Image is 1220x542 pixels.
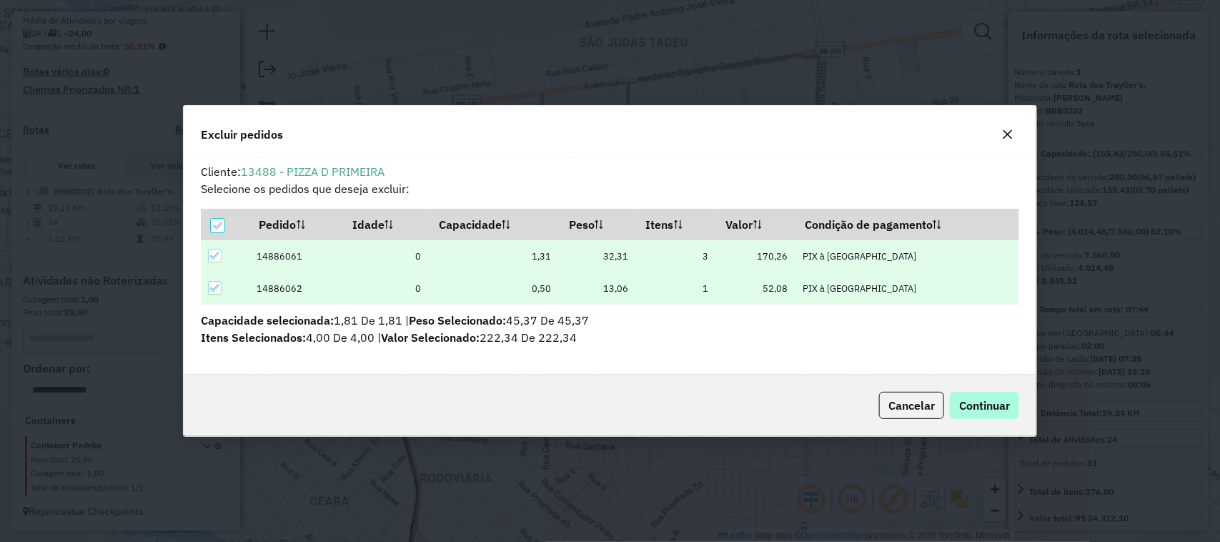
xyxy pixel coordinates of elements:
p: 222,34 De 222,34 [201,329,1019,346]
th: Peso [559,209,636,240]
td: 14886062 [249,272,343,305]
th: Valor [716,209,795,240]
th: Itens [636,209,716,240]
td: PIX à [GEOGRAPHIC_DATA] [795,272,1019,305]
td: 0 [342,240,429,272]
p: Selecione os pedidos que deseja excluir: [201,180,1019,197]
td: 0,50 [429,272,559,305]
td: 1 [636,272,716,305]
span: Cancelar [888,398,935,413]
button: Cancelar [879,392,944,419]
span: Excluir pedidos [201,126,283,143]
span: Continuar [959,398,1010,413]
th: Condição de pagamento [795,209,1019,240]
span: Valor Selecionado: [381,330,480,345]
span: Peso Selecionado: [409,313,506,327]
td: 13,06 [559,272,636,305]
th: Idade [342,209,429,240]
td: 0 [342,272,429,305]
a: 13488 - PIZZA D PRIMEIRA [241,164,385,179]
td: PIX à [GEOGRAPHIC_DATA] [795,240,1019,272]
th: Pedido [249,209,343,240]
button: Continuar [950,392,1019,419]
span: Capacidade selecionada: [201,313,334,327]
td: 1,31 [429,240,559,272]
td: 52,08 [716,272,795,305]
p: 1,81 De 1,81 | 45,37 De 45,37 [201,312,1019,329]
th: Capacidade [429,209,559,240]
td: 170,26 [716,240,795,272]
td: 3 [636,240,716,272]
span: 4,00 De 4,00 | [201,330,381,345]
td: 32,31 [559,240,636,272]
span: Cliente: [201,164,385,179]
td: 14886061 [249,240,343,272]
span: Itens Selecionados: [201,330,306,345]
